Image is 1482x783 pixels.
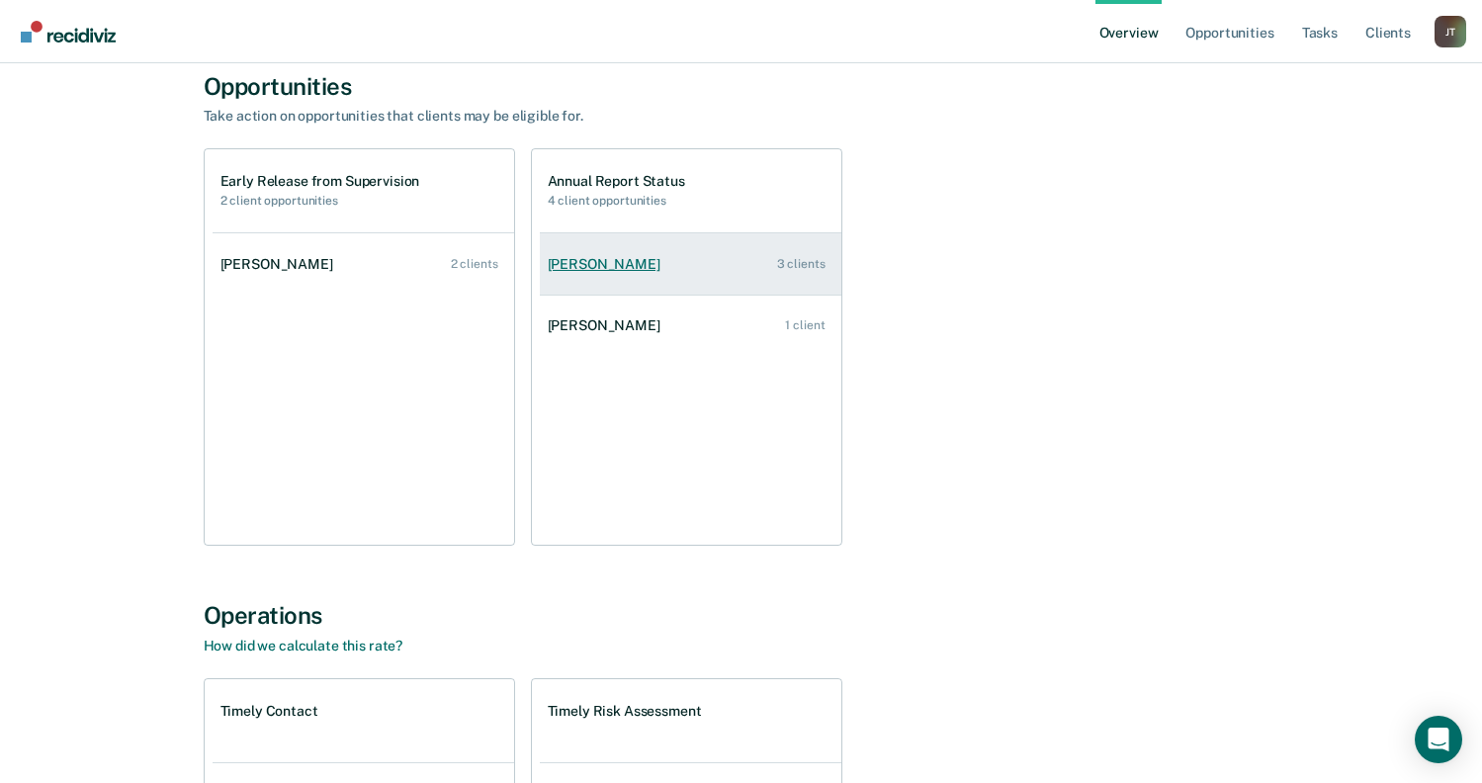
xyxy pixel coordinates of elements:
[204,638,403,653] a: How did we calculate this rate?
[21,21,116,43] img: Recidiviz
[540,236,841,293] a: [PERSON_NAME] 3 clients
[204,72,1279,101] div: Opportunities
[548,194,685,208] h2: 4 client opportunities
[548,317,668,334] div: [PERSON_NAME]
[220,703,318,720] h1: Timely Contact
[204,601,1279,630] div: Operations
[220,173,420,190] h1: Early Release from Supervision
[220,256,341,273] div: [PERSON_NAME]
[204,108,896,125] div: Take action on opportunities that clients may be eligible for.
[548,256,668,273] div: [PERSON_NAME]
[1435,16,1466,47] button: Profile dropdown button
[785,318,825,332] div: 1 client
[777,257,826,271] div: 3 clients
[451,257,498,271] div: 2 clients
[1415,716,1462,763] div: Open Intercom Messenger
[548,703,702,720] h1: Timely Risk Assessment
[548,173,685,190] h1: Annual Report Status
[220,194,420,208] h2: 2 client opportunities
[213,236,514,293] a: [PERSON_NAME] 2 clients
[540,298,841,354] a: [PERSON_NAME] 1 client
[1435,16,1466,47] div: J T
